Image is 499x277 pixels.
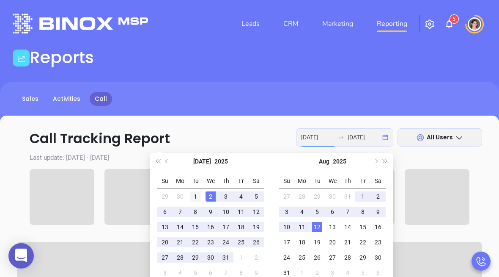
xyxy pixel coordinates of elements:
[160,191,170,202] div: 29
[312,191,322,202] div: 29
[450,15,458,23] sup: 5
[282,237,292,247] div: 17
[251,222,261,232] div: 19
[249,235,264,250] td: 2025-07-26
[190,191,200,202] div: 1
[358,237,368,247] div: 22
[340,250,355,265] td: 2025-08-28
[355,189,370,205] td: 2025-08-01
[310,204,325,219] td: 2025-08-05
[444,19,454,29] img: iconNotification
[175,191,185,202] div: 30
[294,250,310,265] td: 2025-08-25
[312,222,322,232] div: 12
[348,133,381,142] input: End date
[218,235,233,250] td: 2025-07-24
[160,207,170,217] div: 6
[425,19,435,29] img: iconSetting
[468,17,481,31] img: user
[236,237,246,247] div: 25
[251,207,261,217] div: 12
[301,133,334,142] input: Start date
[310,189,325,205] td: 2025-07-29
[249,174,264,189] th: Sa
[173,235,188,250] td: 2025-07-21
[343,222,353,232] div: 14
[327,252,337,263] div: 27
[325,174,340,189] th: We
[236,252,246,263] div: 1
[282,207,292,217] div: 3
[343,252,353,263] div: 28
[153,153,162,170] button: Last year (Control + left)
[190,222,200,232] div: 15
[294,204,310,219] td: 2025-08-04
[90,92,112,106] a: Call
[327,207,337,217] div: 6
[218,189,233,205] td: 2025-07-03
[173,174,188,189] th: Mo
[343,207,353,217] div: 7
[358,222,368,232] div: 15
[48,92,85,106] a: Activities
[381,153,390,170] button: Next year (Control + right)
[221,191,231,202] div: 3
[343,237,353,247] div: 21
[282,222,292,232] div: 10
[358,252,368,263] div: 29
[279,219,294,235] td: 2025-08-10
[175,252,185,263] div: 28
[310,235,325,250] td: 2025-08-19
[13,14,148,33] img: logo
[175,207,185,217] div: 7
[452,16,455,22] span: 5
[310,250,325,265] td: 2025-08-26
[173,189,188,205] td: 2025-06-30
[282,191,292,202] div: 27
[218,250,233,265] td: 2025-07-31
[373,252,383,263] div: 30
[355,235,370,250] td: 2025-08-22
[327,222,337,232] div: 13
[233,189,249,205] td: 2025-07-04
[203,174,218,189] th: We
[370,174,386,189] th: Sa
[160,237,170,247] div: 20
[160,222,170,232] div: 13
[355,219,370,235] td: 2025-08-15
[370,204,386,219] td: 2025-08-09
[203,219,218,235] td: 2025-07-16
[282,252,292,263] div: 24
[340,235,355,250] td: 2025-08-21
[333,153,346,170] button: Choose a year
[373,237,383,247] div: 23
[325,235,340,250] td: 2025-08-20
[251,191,261,202] div: 5
[373,191,383,202] div: 2
[188,204,203,219] td: 2025-07-08
[297,222,307,232] div: 11
[373,222,383,232] div: 16
[188,174,203,189] th: Tu
[162,153,172,170] button: Previous month (PageUp)
[188,219,203,235] td: 2025-07-15
[233,235,249,250] td: 2025-07-25
[221,237,231,247] div: 24
[206,237,216,247] div: 23
[337,134,344,141] span: swap-right
[190,207,200,217] div: 8
[233,204,249,219] td: 2025-07-11
[280,15,302,32] a: CRM
[312,237,322,247] div: 19
[236,191,246,202] div: 4
[190,252,200,263] div: 29
[175,237,185,247] div: 21
[173,204,188,219] td: 2025-07-07
[173,250,188,265] td: 2025-07-28
[279,204,294,219] td: 2025-08-03
[319,15,356,32] a: Marketing
[193,153,211,170] button: Choose a month
[249,219,264,235] td: 2025-07-19
[251,237,261,247] div: 26
[279,235,294,250] td: 2025-08-17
